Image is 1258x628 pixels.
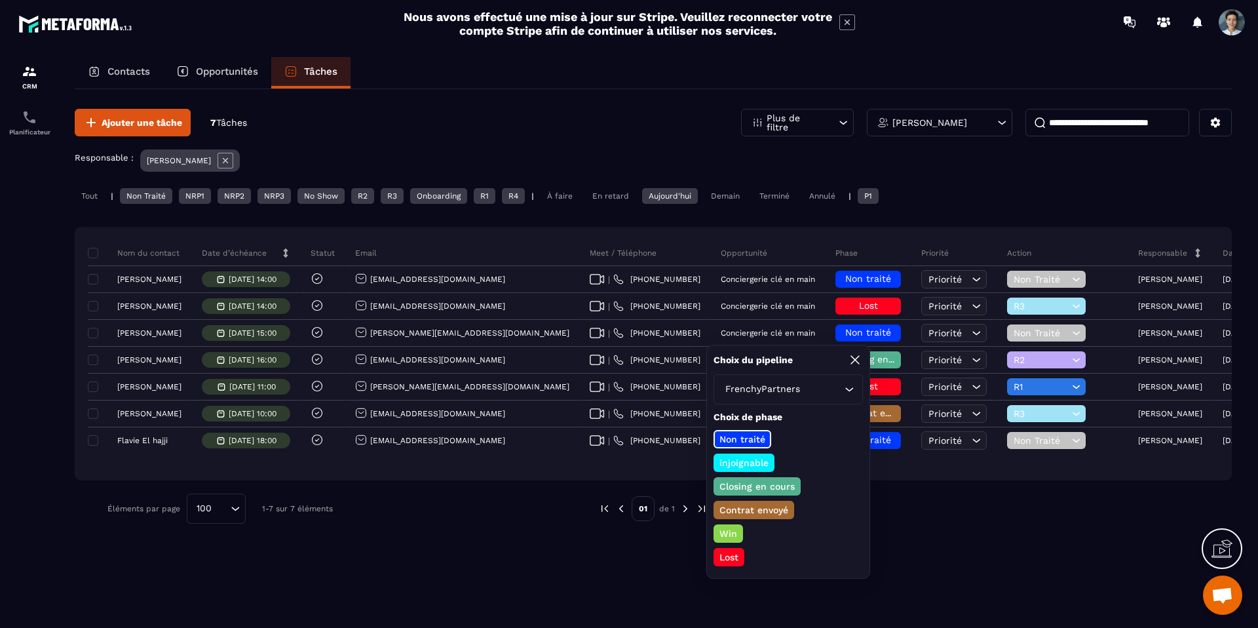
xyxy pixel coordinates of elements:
[187,494,246,524] div: Search for option
[1138,382,1202,391] p: [PERSON_NAME]
[216,117,247,128] span: Tâches
[848,191,851,201] p: |
[229,382,276,391] p: [DATE] 11:00
[75,57,163,88] a: Contacts
[22,109,37,125] img: scheduler
[845,327,891,338] span: Non traité
[714,354,793,366] p: Choix du pipeline
[928,382,962,392] span: Priorité
[613,408,700,419] a: [PHONE_NUMBER]
[659,503,675,514] p: de 1
[410,188,467,204] div: Onboarding
[835,248,858,258] p: Phase
[608,302,610,311] span: |
[216,501,227,516] input: Search for option
[613,274,700,285] a: [PHONE_NUMBER]
[803,382,841,397] input: Search for option
[22,64,37,79] img: formation
[1014,301,1069,311] span: R3
[1138,328,1202,338] p: [PERSON_NAME]
[753,188,796,204] div: Terminé
[3,54,56,100] a: formationformationCRM
[767,113,824,132] p: Plus de filtre
[107,504,180,513] p: Éléments par page
[75,109,191,136] button: Ajouter une tâche
[632,496,655,521] p: 01
[75,153,134,163] p: Responsable :
[717,480,797,493] p: Closing en cours
[218,188,251,204] div: NRP2
[613,328,700,338] a: [PHONE_NUMBER]
[111,191,113,201] p: |
[229,275,276,284] p: [DATE] 14:00
[75,188,104,204] div: Tout
[381,188,404,204] div: R3
[845,273,891,284] span: Non traité
[1203,576,1242,615] div: Ouvrir le chat
[842,354,917,364] span: Closing en cours
[613,435,700,446] a: [PHONE_NUMBER]
[202,248,267,258] p: Date d’échéance
[1014,328,1069,338] span: Non Traité
[229,436,276,445] p: [DATE] 18:00
[714,411,863,423] p: Choix de phase
[892,118,967,127] p: [PERSON_NAME]
[696,503,708,515] img: next
[1014,274,1069,285] span: Non Traité
[928,301,962,311] span: Priorité
[717,551,740,564] p: Lost
[3,100,56,146] a: schedulerschedulerPlanificateur
[229,409,276,418] p: [DATE] 10:00
[613,382,700,392] a: [PHONE_NUMBER]
[117,436,168,445] p: Flavie El hajji
[117,409,181,418] p: [PERSON_NAME]
[615,503,627,515] img: prev
[1138,409,1202,418] p: [PERSON_NAME]
[717,503,790,517] p: Contrat envoyé
[257,188,291,204] div: NRP3
[531,191,534,201] p: |
[858,188,879,204] div: P1
[117,382,181,391] p: [PERSON_NAME]
[704,188,746,204] div: Demain
[928,274,962,285] span: Priorité
[721,275,815,284] p: Conciergerie clé en main
[1007,248,1031,258] p: Action
[613,355,700,365] a: [PHONE_NUMBER]
[120,188,172,204] div: Non Traité
[107,66,150,77] p: Contacts
[117,328,181,338] p: [PERSON_NAME]
[717,527,739,540] p: Win
[842,408,911,418] span: Contrat envoyé
[717,456,771,469] p: injoignable
[3,128,56,136] p: Planificateur
[179,188,211,204] div: NRP1
[714,374,863,404] div: Search for option
[117,302,181,311] p: [PERSON_NAME]
[147,156,211,165] p: [PERSON_NAME]
[117,355,181,364] p: [PERSON_NAME]
[1138,275,1202,284] p: [PERSON_NAME]
[355,248,377,258] p: Email
[229,302,276,311] p: [DATE] 14:00
[679,503,691,515] img: next
[717,433,767,446] p: Non traité
[613,301,700,311] a: [PHONE_NUMBER]
[608,355,610,365] span: |
[928,355,962,365] span: Priorité
[1014,408,1069,419] span: R3
[117,275,181,284] p: [PERSON_NAME]
[608,409,610,419] span: |
[1138,355,1202,364] p: [PERSON_NAME]
[271,57,351,88] a: Tâches
[229,328,276,338] p: [DATE] 15:00
[1014,435,1069,446] span: Non Traité
[608,275,610,285] span: |
[608,436,610,446] span: |
[262,504,333,513] p: 1-7 sur 7 éléments
[642,188,698,204] div: Aujourd'hui
[474,188,495,204] div: R1
[721,302,815,311] p: Conciergerie clé en main
[1014,355,1069,365] span: R2
[163,57,271,88] a: Opportunités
